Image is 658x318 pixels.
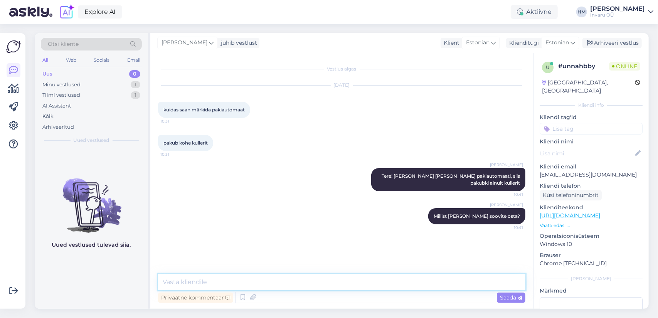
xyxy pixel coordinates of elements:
div: Tiimi vestlused [42,91,80,99]
p: Uued vestlused tulevad siia. [52,241,131,249]
p: Windows 10 [540,240,643,248]
div: Aktiivne [511,5,558,19]
p: Kliendi nimi [540,138,643,146]
span: Uued vestlused [74,137,109,144]
div: [PERSON_NAME] [590,6,645,12]
div: Kliendi info [540,102,643,109]
div: All [41,55,50,65]
span: 10:31 [160,151,189,157]
div: # unnahbby [558,62,609,71]
div: [PERSON_NAME] [540,275,643,282]
div: juhib vestlust [218,39,257,47]
img: No chats [35,165,148,234]
p: Kliendi email [540,163,643,171]
span: Saada [500,294,522,301]
img: Askly Logo [6,39,21,54]
div: Arhiveeritud [42,123,74,131]
span: u [546,64,550,70]
div: 1 [131,91,140,99]
img: explore-ai [59,4,75,20]
input: Lisa nimi [540,149,634,158]
div: Web [64,55,78,65]
div: Küsi telefoninumbrit [540,190,602,200]
span: Estonian [545,39,569,47]
span: 10:31 [160,118,189,124]
div: Klienditugi [506,39,539,47]
p: Kliendi telefon [540,182,643,190]
p: Chrome [TECHNICAL_ID] [540,259,643,268]
p: Kliendi tag'id [540,113,643,121]
span: [PERSON_NAME] [490,202,523,208]
p: Vaata edasi ... [540,222,643,229]
div: Kõik [42,113,54,120]
span: 10:41 [494,225,523,231]
span: kuidas saan märkida pakiautomaat [163,107,245,113]
span: [PERSON_NAME] [162,39,207,47]
div: Socials [92,55,111,65]
div: Invaru OÜ [590,12,645,18]
div: Klient [441,39,459,47]
a: Explore AI [78,5,122,19]
div: [GEOGRAPHIC_DATA], [GEOGRAPHIC_DATA] [542,79,635,95]
span: pakub kohe kullerit [163,140,208,146]
span: Otsi kliente [48,40,79,48]
p: Märkmed [540,287,643,295]
div: 0 [129,70,140,78]
span: [PERSON_NAME] [490,162,523,168]
div: HM [576,7,587,17]
input: Lisa tag [540,123,643,135]
span: Millist [PERSON_NAME] soovite osta? [434,213,520,219]
div: Privaatne kommentaar [158,293,233,303]
p: Operatsioonisüsteem [540,232,643,240]
div: Email [126,55,142,65]
div: Vestlus algas [158,66,525,72]
div: Arhiveeri vestlus [582,38,642,48]
p: Brauser [540,251,643,259]
a: [URL][DOMAIN_NAME] [540,212,600,219]
span: Estonian [466,39,490,47]
span: 10:41 [494,192,523,197]
div: AI Assistent [42,102,71,110]
div: Minu vestlused [42,81,81,89]
a: [PERSON_NAME]Invaru OÜ [590,6,653,18]
div: [DATE] [158,82,525,89]
div: Uus [42,70,52,78]
span: Tere! [PERSON_NAME] [PERSON_NAME] pakiautomaati, siis pakubki ainult kullerit [382,173,521,186]
p: [EMAIL_ADDRESS][DOMAIN_NAME] [540,171,643,179]
span: Online [609,62,640,71]
div: 1 [131,81,140,89]
p: Klienditeekond [540,204,643,212]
